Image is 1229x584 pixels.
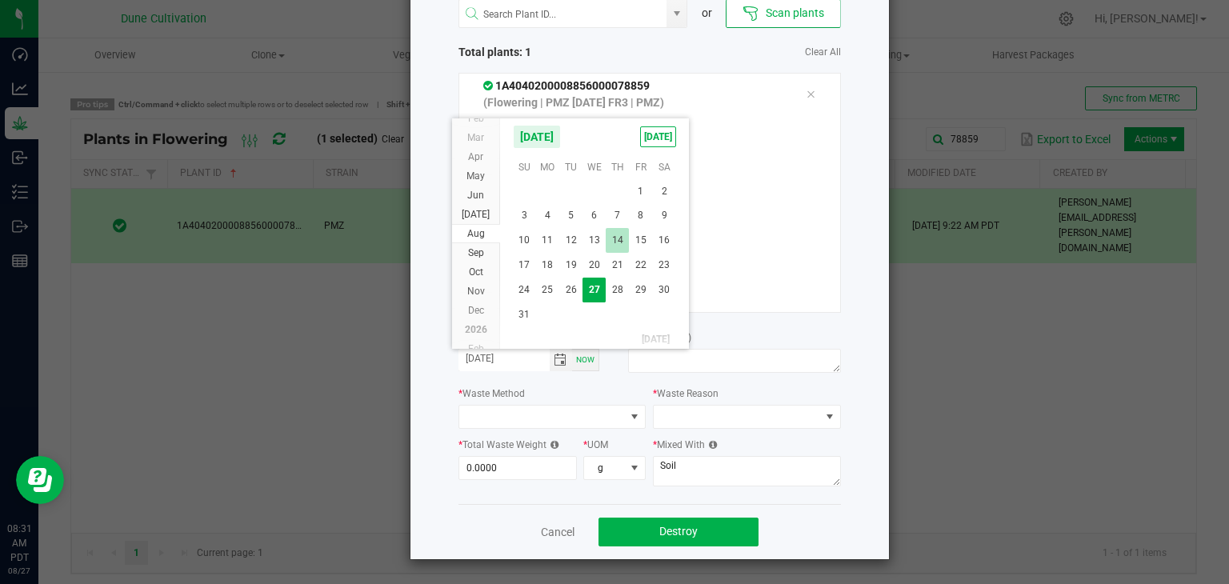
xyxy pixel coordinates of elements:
[653,203,676,228] span: 9
[468,151,483,162] span: Apr
[653,179,676,204] span: 2
[653,228,676,253] span: 16
[536,203,559,228] td: Monday, August 4, 2025
[513,278,536,302] td: Sunday, August 24, 2025
[653,278,676,302] span: 30
[606,278,629,302] span: 28
[629,179,652,204] span: 1
[468,343,484,354] span: Feb
[513,155,536,179] th: Su
[794,85,827,104] div: Remove tag
[466,170,485,182] span: May
[536,155,559,179] th: Mo
[687,5,726,22] div: or
[536,228,559,253] td: Monday, August 11, 2025
[629,228,652,253] td: Friday, August 15, 2025
[653,278,676,302] td: Saturday, August 30, 2025
[606,253,629,278] td: Thursday, August 21, 2025
[629,253,652,278] span: 22
[582,278,606,302] span: 27
[629,155,652,179] th: Fr
[606,228,629,253] td: Thursday, August 14, 2025
[16,456,64,504] iframe: Resource center
[584,457,625,479] span: g
[576,355,594,364] span: Now
[606,203,629,228] td: Thursday, August 7, 2025
[629,203,652,228] td: Friday, August 8, 2025
[483,94,783,111] p: (Flowering | PMZ [DATE] FR3 | PMZ)
[559,228,582,253] span: 12
[598,518,759,546] button: Destroy
[536,228,559,253] span: 11
[513,253,536,278] td: Sunday, August 17, 2025
[465,324,487,335] span: 2026
[606,203,629,228] span: 7
[805,46,841,59] a: Clear All
[582,228,606,253] td: Wednesday, August 13, 2025
[582,155,606,179] th: We
[606,253,629,278] span: 21
[483,79,495,92] span: In Sync
[513,228,536,253] span: 10
[467,286,485,297] span: Nov
[640,126,676,147] span: [DATE]
[629,228,652,253] span: 15
[705,440,717,450] i: Description of non-plant material mixed in with destroyed plant material.
[629,278,652,302] td: Friday, August 29, 2025
[559,228,582,253] td: Tuesday, August 12, 2025
[483,79,650,92] span: 1A4040200008856000078859
[653,253,676,278] td: Saturday, August 23, 2025
[582,253,606,278] td: Wednesday, August 20, 2025
[653,203,676,228] td: Saturday, August 9, 2025
[513,203,536,228] td: Sunday, August 3, 2025
[606,155,629,179] th: Th
[653,155,676,179] th: Sa
[541,524,574,540] a: Cancel
[536,253,559,278] td: Monday, August 18, 2025
[513,253,536,278] span: 17
[469,266,483,278] span: Oct
[653,438,717,452] label: Mixed With
[629,179,652,204] td: Friday, August 1, 2025
[582,228,606,253] span: 13
[582,253,606,278] span: 20
[468,247,484,258] span: Sep
[462,209,490,220] span: [DATE]
[559,155,582,179] th: Tu
[458,386,525,401] label: Waste Method
[653,253,676,278] span: 23
[458,44,650,61] span: Total plants: 1
[458,438,558,452] label: Total Waste Weight
[559,253,582,278] span: 19
[468,305,484,316] span: Dec
[536,278,559,302] td: Monday, August 25, 2025
[653,228,676,253] td: Saturday, August 16, 2025
[629,278,652,302] span: 29
[536,203,559,228] span: 4
[467,228,485,239] span: Aug
[582,278,606,302] td: Wednesday, August 27, 2025
[559,203,582,228] td: Tuesday, August 5, 2025
[559,253,582,278] td: Tuesday, August 19, 2025
[559,278,582,302] span: 26
[559,203,582,228] span: 5
[513,327,676,351] th: [DATE]
[513,302,536,327] td: Sunday, August 31, 2025
[467,132,484,143] span: Mar
[653,179,676,204] td: Saturday, August 2, 2025
[582,203,606,228] td: Wednesday, August 6, 2025
[458,349,550,369] input: Date
[659,525,698,538] span: Destroy
[513,125,561,149] span: [DATE]
[606,278,629,302] td: Thursday, August 28, 2025
[629,203,652,228] span: 8
[583,438,608,452] label: UOM
[653,386,719,401] label: Waste Reason
[546,440,558,450] i: The total weight of all destroyed plants, will be averaged before syncing to METRC.
[536,278,559,302] span: 25
[536,253,559,278] span: 18
[467,190,484,201] span: Jun
[629,253,652,278] td: Friday, August 22, 2025
[513,228,536,253] td: Sunday, August 10, 2025
[513,302,536,327] span: 31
